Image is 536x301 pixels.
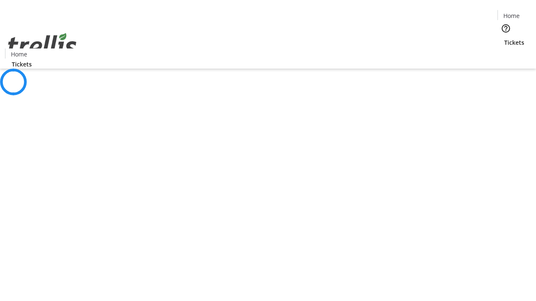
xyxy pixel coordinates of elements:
span: Home [11,50,27,59]
span: Home [503,11,520,20]
a: Home [5,50,32,59]
img: Orient E2E Organization CMEONMH8dm's Logo [5,24,80,66]
span: Tickets [12,60,32,69]
span: Tickets [504,38,524,47]
button: Help [497,20,514,37]
button: Cart [497,47,514,64]
a: Tickets [497,38,531,47]
a: Home [498,11,525,20]
a: Tickets [5,60,39,69]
